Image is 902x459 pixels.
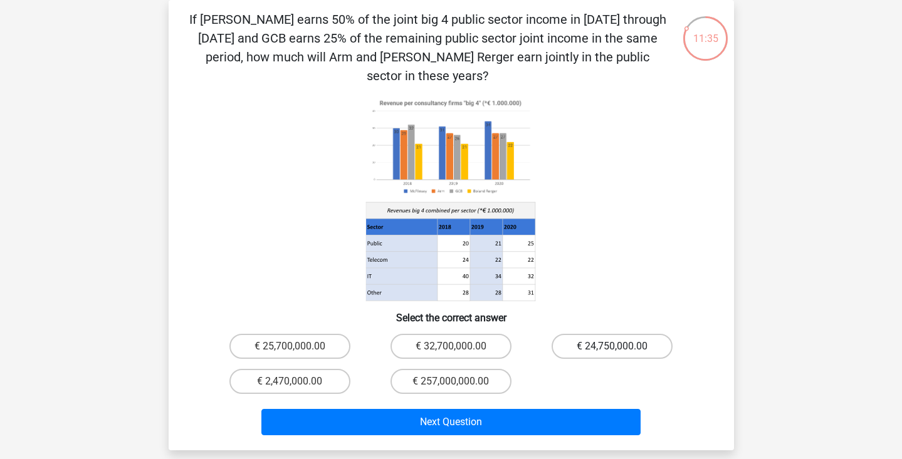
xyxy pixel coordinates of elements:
p: If [PERSON_NAME] earns 50% of the joint big 4 public sector income in [DATE] through [DATE] and G... [189,10,667,85]
label: € 257,000,000.00 [391,369,511,394]
label: € 25,700,000.00 [229,334,350,359]
label: € 32,700,000.00 [391,334,511,359]
h6: Select the correct answer [189,302,714,324]
label: € 24,750,000.00 [552,334,673,359]
div: 11:35 [682,15,729,46]
button: Next Question [261,409,641,435]
label: € 2,470,000.00 [229,369,350,394]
